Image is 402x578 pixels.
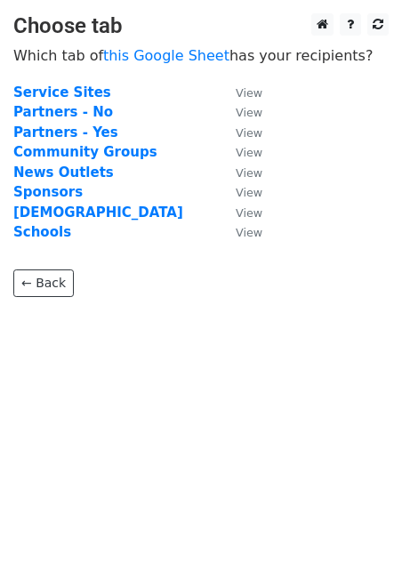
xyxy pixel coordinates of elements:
small: View [236,126,262,140]
p: Which tab of has your recipients? [13,46,389,65]
a: [DEMOGRAPHIC_DATA] [13,205,183,221]
a: View [218,184,262,200]
a: View [218,124,262,140]
a: View [218,165,262,181]
small: View [236,86,262,100]
small: View [236,206,262,220]
a: Community Groups [13,144,157,160]
a: ← Back [13,269,74,297]
h3: Choose tab [13,13,389,39]
a: this Google Sheet [103,47,229,64]
a: View [218,224,262,240]
small: View [236,166,262,180]
small: View [236,186,262,199]
a: Schools [13,224,71,240]
a: Sponsors [13,184,83,200]
small: View [236,146,262,159]
small: View [236,226,262,239]
a: View [218,144,262,160]
a: News Outlets [13,165,114,181]
a: View [218,205,262,221]
a: Service Sites [13,84,111,100]
a: View [218,84,262,100]
a: View [218,104,262,120]
a: Partners - No [13,104,113,120]
a: Partners - Yes [13,124,118,140]
small: View [236,106,262,119]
